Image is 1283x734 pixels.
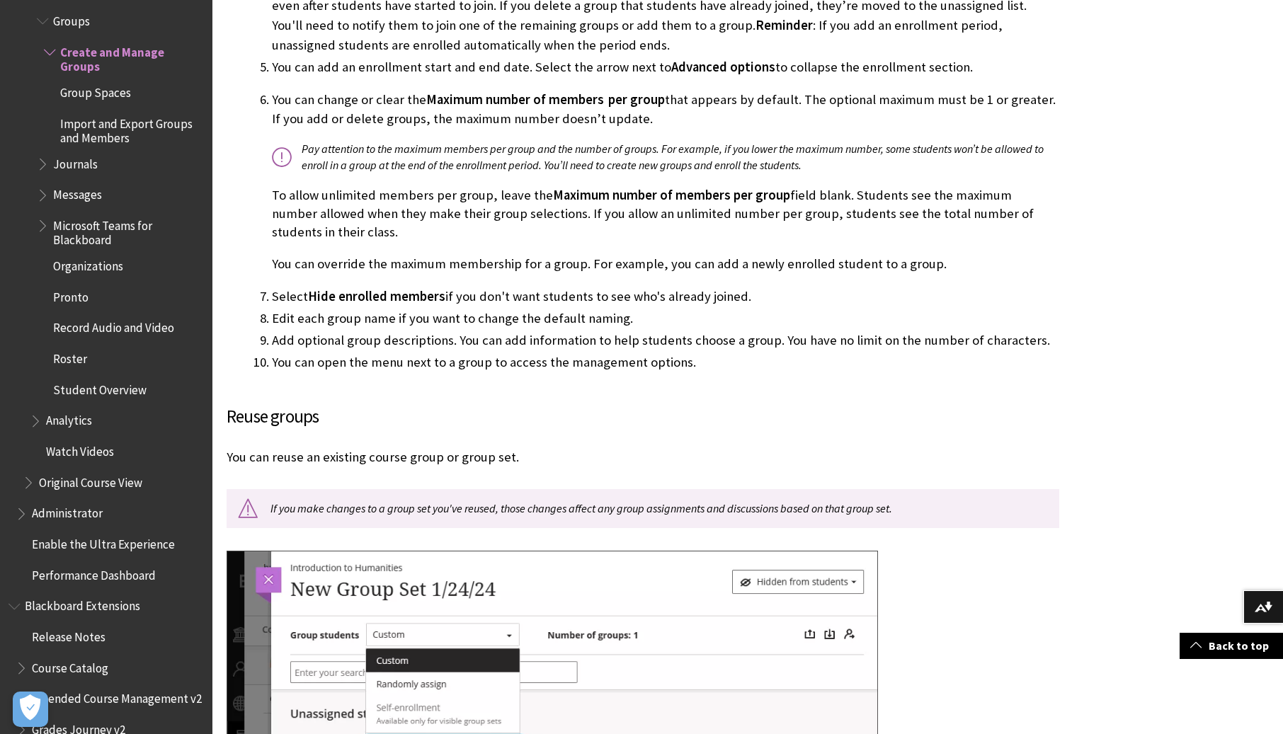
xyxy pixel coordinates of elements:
span: Extended Course Management v2 [32,687,202,706]
span: Groups [53,9,90,28]
span: Course Catalog [32,656,108,675]
p: To allow unlimited members per group, leave the field blank. Students see the maximum number allo... [272,186,1059,242]
p: Pay attention to the maximum members per group and the number of groups. For example, if you lowe... [272,141,1059,173]
li: Edit each group name if you want to change the default naming. [272,309,1059,328]
span: Reminder [755,17,813,33]
span: Pronto [53,285,89,304]
span: Maximum number of members [426,91,604,108]
span: Microsoft Teams for Blackboard [53,214,203,247]
span: Messages [53,183,102,202]
span: Original Course View [39,471,142,490]
p: You can override the maximum membership for a group. For example, you can add a newly enrolled st... [272,255,1059,273]
span: Group Spaces [60,81,131,100]
a: Back to top [1180,633,1283,659]
span: Record Audio and Video [53,316,174,336]
span: Analytics [46,409,92,428]
span: Performance Dashboard [32,563,156,583]
span: per group [608,91,665,108]
span: Enable the Ultra Experience [32,532,175,551]
span: Import and Export Groups and Members [60,112,203,145]
span: Administrator [32,502,103,521]
span: Watch Videos [46,440,114,459]
h3: Reuse groups [227,403,1059,430]
span: Advanced options [671,59,775,75]
span: Blackboard Extensions [25,595,140,614]
span: Student Overview [53,378,147,397]
p: You can change or clear the that appears by default. The optional maximum must be 1 or greater. I... [272,91,1059,127]
p: You can reuse an existing course group or group set. [227,448,1059,466]
p: If you make changes to a group set you've reused, those changes affect any group assignments and ... [227,489,1059,527]
li: You can add an enrollment start and end date. Select the arrow next to to collapse the enrollment... [272,57,1059,77]
span: Release Notes [32,625,106,644]
span: Roster [53,347,87,366]
span: Create and Manage Groups [60,40,203,74]
button: Open Preferences [13,692,48,727]
span: Organizations [53,254,123,273]
li: Add optional group descriptions. You can add information to help students choose a group. You hav... [272,331,1059,350]
span: Journals [53,152,98,171]
span: Maximum number of members per group [553,187,790,203]
span: Hide enrolled members [308,288,445,304]
li: You can open the menu next to a group to access the management options. [272,352,1059,372]
li: Select if you don't want students to see who's already joined. [272,287,1059,306]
